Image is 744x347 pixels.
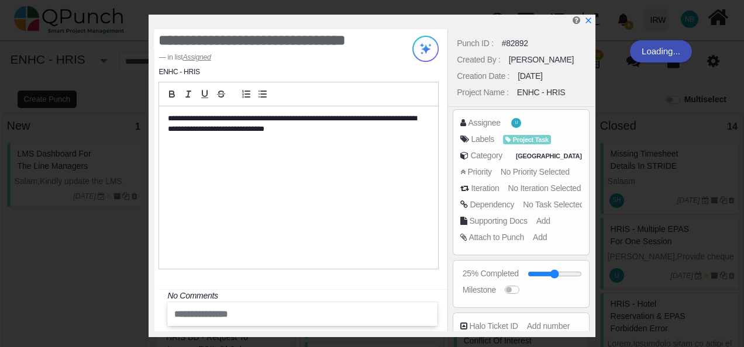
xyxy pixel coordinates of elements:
[159,67,199,77] li: ENHC - HRIS
[167,291,218,300] i: No Comments
[584,16,593,25] svg: x
[630,40,692,63] div: Loading...
[573,16,580,25] i: Edit Punch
